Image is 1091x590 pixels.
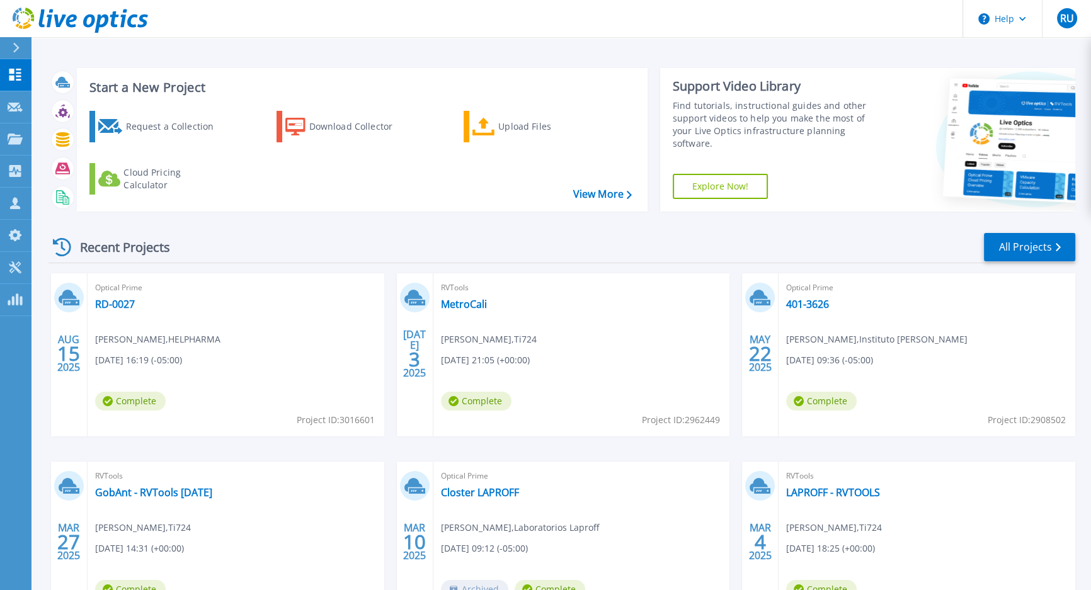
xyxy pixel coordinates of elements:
[49,232,187,263] div: Recent Projects
[441,298,487,310] a: MetroCali
[786,298,829,310] a: 401-3626
[403,519,426,565] div: MAR 2025
[786,542,875,555] span: [DATE] 18:25 (+00:00)
[988,413,1066,427] span: Project ID: 2908502
[403,331,426,377] div: [DATE] 2025
[441,486,519,499] a: Closter LAPROFF
[786,332,968,346] span: [PERSON_NAME] , Instituto [PERSON_NAME]
[573,188,631,200] a: View More
[749,348,772,359] span: 22
[673,99,883,150] div: Find tutorials, instructional guides and other support videos to help you make the most of your L...
[786,353,873,367] span: [DATE] 09:36 (-05:00)
[786,469,1068,483] span: RVTools
[125,114,226,139] div: Request a Collection
[786,281,1068,295] span: Optical Prime
[441,542,528,555] span: [DATE] 09:12 (-05:00)
[89,111,230,142] a: Request a Collection
[409,354,420,365] span: 3
[95,392,166,411] span: Complete
[403,536,426,547] span: 10
[441,521,599,535] span: [PERSON_NAME] , Laboratorios Laproff
[673,78,883,94] div: Support Video Library
[464,111,604,142] a: Upload Files
[89,163,230,195] a: Cloud Pricing Calculator
[1060,13,1073,23] span: RU
[441,353,530,367] span: [DATE] 21:05 (+00:00)
[95,298,135,310] a: RD-0027
[786,392,857,411] span: Complete
[57,331,81,377] div: AUG 2025
[95,353,182,367] span: [DATE] 16:19 (-05:00)
[57,348,80,359] span: 15
[642,413,720,427] span: Project ID: 2962449
[57,519,81,565] div: MAR 2025
[984,233,1075,261] a: All Projects
[441,332,537,346] span: [PERSON_NAME] , Ti724
[297,413,375,427] span: Project ID: 3016601
[95,521,191,535] span: [PERSON_NAME] , Ti724
[748,519,772,565] div: MAR 2025
[95,332,220,346] span: [PERSON_NAME] , HELPHARMA
[95,486,212,499] a: GobAnt - RVTools [DATE]
[95,542,184,555] span: [DATE] 14:31 (+00:00)
[786,486,880,499] a: LAPROFF - RVTOOLS
[277,111,417,142] a: Download Collector
[498,114,599,139] div: Upload Files
[441,281,723,295] span: RVTools
[441,392,511,411] span: Complete
[89,81,631,94] h3: Start a New Project
[123,166,224,191] div: Cloud Pricing Calculator
[786,521,882,535] span: [PERSON_NAME] , Ti724
[755,536,766,547] span: 4
[57,536,80,547] span: 27
[95,469,377,483] span: RVTools
[441,469,723,483] span: Optical Prime
[673,174,768,199] a: Explore Now!
[309,114,410,139] div: Download Collector
[748,331,772,377] div: MAY 2025
[95,281,377,295] span: Optical Prime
